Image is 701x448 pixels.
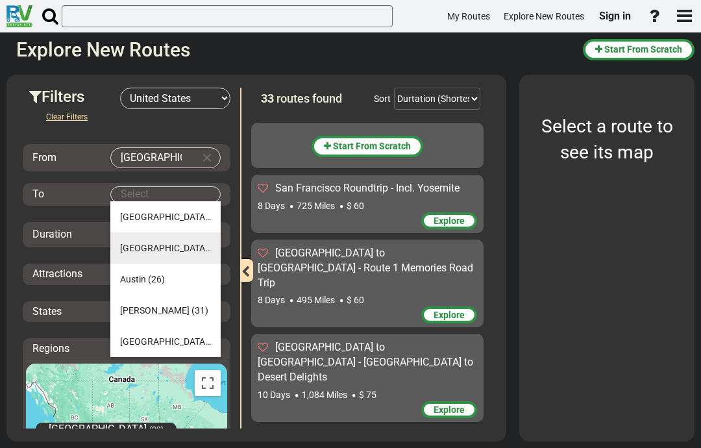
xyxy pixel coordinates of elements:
span: (27) [210,243,227,253]
span: [GEOGRAPHIC_DATA] [120,212,211,222]
span: [GEOGRAPHIC_DATA] [120,243,211,253]
span: (27) [210,336,227,347]
span: (27) [210,212,227,222]
li: Austin (26) [110,264,221,295]
li: [GEOGRAPHIC_DATA] (27) [110,201,221,232]
li: [PERSON_NAME] (31) [110,295,221,326]
li: [GEOGRAPHIC_DATA] (27) [110,326,221,357]
span: [GEOGRAPHIC_DATA] [120,336,211,347]
span: Austin [120,274,146,284]
span: (31) [191,305,208,316]
span: (26) [148,274,165,284]
span: [PERSON_NAME] [120,305,190,316]
li: [GEOGRAPHIC_DATA] (27) [110,232,221,264]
